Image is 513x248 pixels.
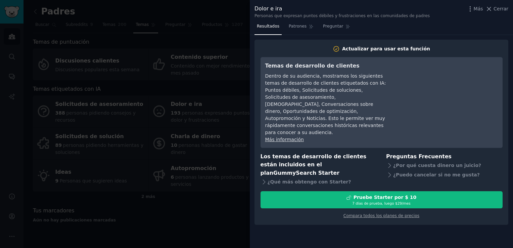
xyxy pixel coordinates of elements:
iframe: YouTube video player [397,62,498,112]
span: Cerrar [494,5,508,12]
h3: Preguntas Frecuentes [386,153,503,161]
div: Dolor e ira [254,5,430,13]
h3: Los temas de desarrollo de clientes están incluidos en el plan [261,153,377,177]
span: Más [474,5,483,12]
div: Actualizar para usar esta función [342,45,430,52]
span: GummySearch Starter [273,170,339,176]
a: Compara todos los planes de precios [343,213,419,218]
div: Pruebe Starter por $ 10 [354,194,417,201]
span: Resultados [257,24,279,30]
font: ¿Por qué cuesta dinero un juicio? [393,162,481,169]
div: Personas que expresan puntos débiles y frustraciones en las comunidades de padres [254,13,430,19]
a: Resultados [254,21,282,35]
div: Dentro de su audiencia, mostramos los siguientes temas de desarrollo de clientes etiquetados con ... [265,73,388,136]
font: ¿Qué más obtengo con Starter? [268,178,351,185]
button: Más [467,5,483,12]
h3: Temas de desarrollo de clientes [265,62,388,70]
a: Más información [265,137,304,142]
button: Cerrar [485,5,509,12]
span: Preguntar [323,24,343,30]
a: Patrones [286,21,316,35]
button: Pruebe Starter por $ 107 días de prueba, luego $29/mes [261,191,503,208]
a: Preguntar [321,21,353,35]
span: Patrones [289,24,307,30]
font: ¿Puedo cancelar si no me gusta? [393,171,480,178]
div: 7 días de prueba, luego $29/mes [261,201,502,206]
